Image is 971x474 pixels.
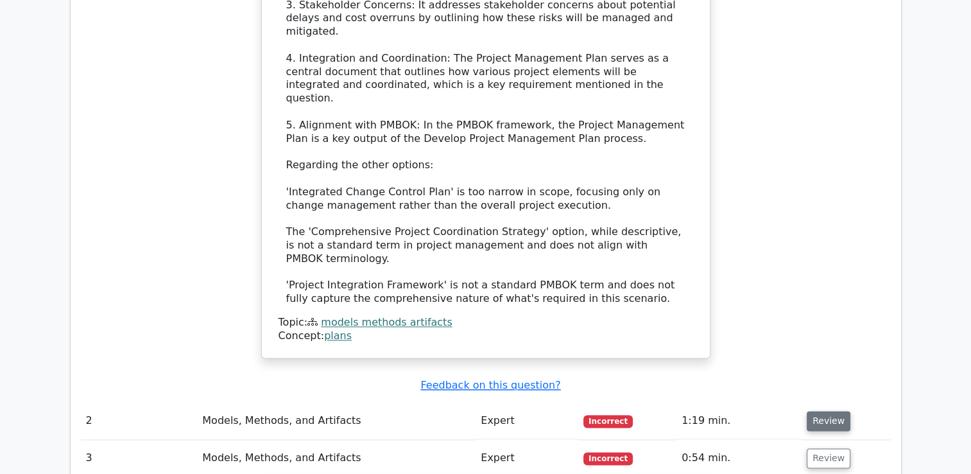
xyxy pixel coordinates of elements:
span: Incorrect [583,415,633,428]
td: 1:19 min. [676,403,802,439]
a: plans [324,329,352,342]
button: Review [807,448,850,468]
button: Review [807,411,850,431]
a: Feedback on this question? [420,379,560,391]
td: Expert [476,403,578,439]
span: Incorrect [583,452,633,465]
td: Models, Methods, and Artifacts [197,403,476,439]
td: 2 [81,403,198,439]
div: Concept: [279,329,693,343]
a: models methods artifacts [321,316,452,328]
div: Topic: [279,316,693,329]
